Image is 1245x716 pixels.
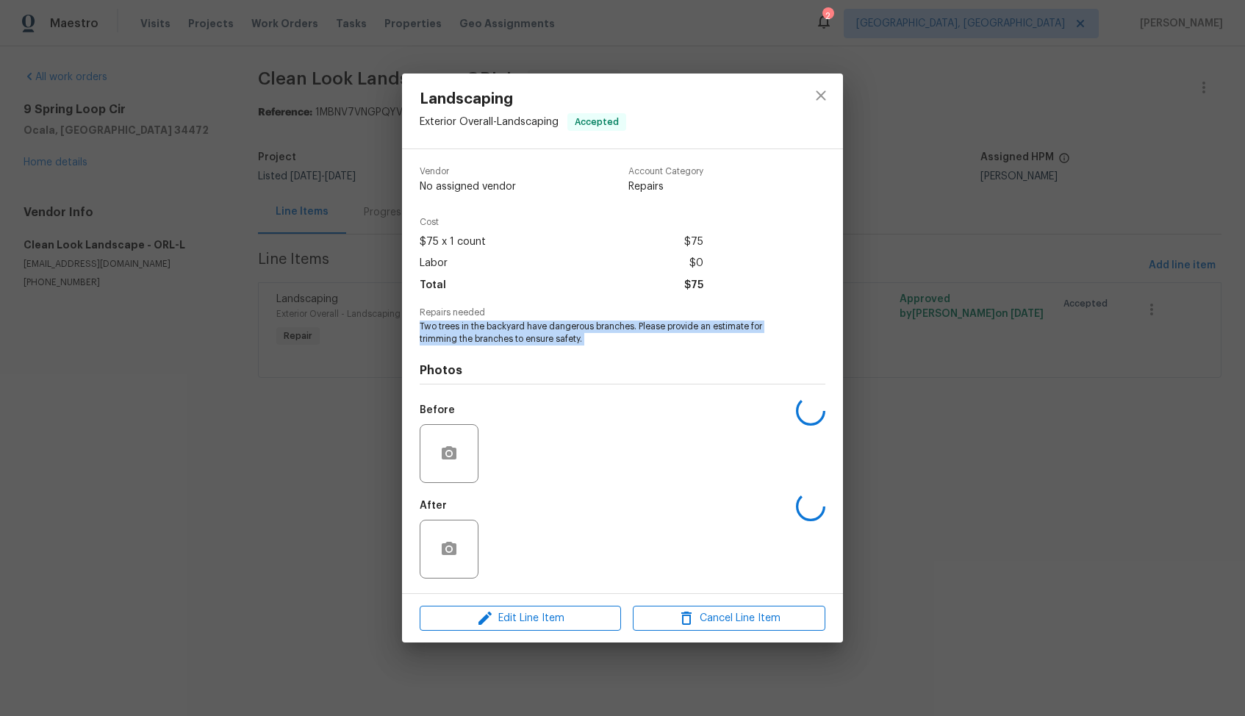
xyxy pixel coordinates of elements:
span: Total [420,275,446,296]
span: Account Category [628,167,703,176]
span: Edit Line Item [424,609,617,628]
div: 2 [822,9,833,24]
h5: Before [420,405,455,415]
button: Cancel Line Item [633,606,825,631]
span: Repairs needed [420,308,825,318]
span: Two trees in the backyard have dangerous branches. Please provide an estimate for trimming the br... [420,321,785,346]
h4: Photos [420,363,825,378]
span: Exterior Overall - Landscaping [420,117,559,127]
span: Landscaping [420,91,626,107]
span: $75 [684,232,703,253]
span: Labor [420,253,448,274]
h5: After [420,501,447,511]
span: $75 x 1 count [420,232,486,253]
span: Cost [420,218,703,227]
span: No assigned vendor [420,179,516,194]
span: $75 [684,275,703,296]
button: Edit Line Item [420,606,621,631]
span: $0 [689,253,703,274]
button: close [803,78,839,113]
span: Accepted [569,115,625,129]
span: Vendor [420,167,516,176]
span: Cancel Line Item [637,609,821,628]
span: Repairs [628,179,703,194]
